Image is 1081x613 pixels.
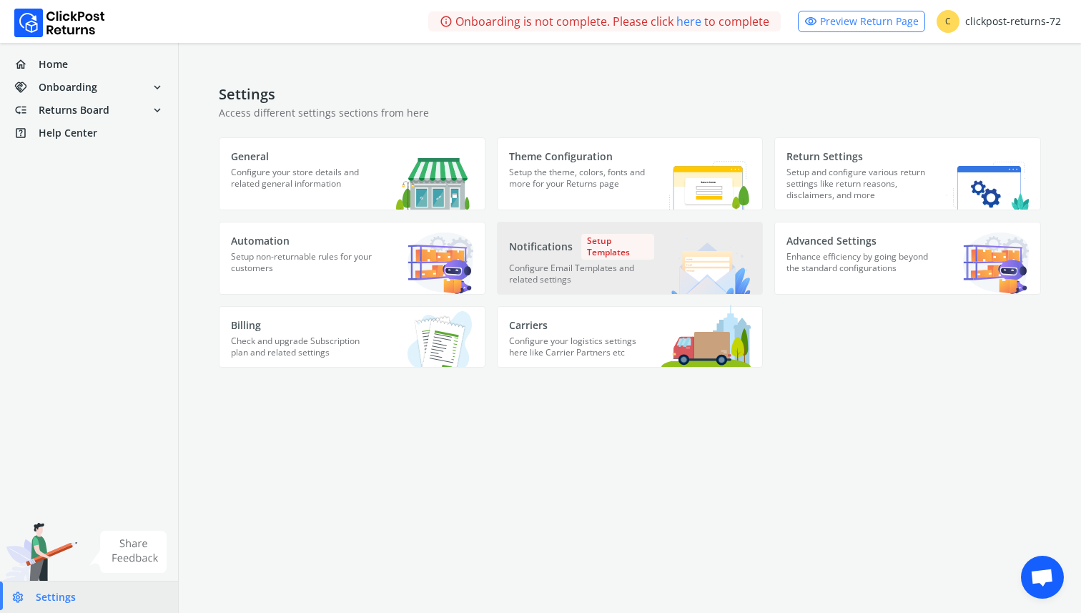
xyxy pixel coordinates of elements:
p: Setup the theme, colors, fonts and more for your Returns page [509,167,654,202]
p: Return Settings [786,149,932,164]
p: General [231,149,376,164]
p: Check and upgrade Subscription plan and related settings [231,335,376,367]
a: here [676,13,701,30]
p: Notifications [509,234,654,260]
span: expand_more [151,77,164,97]
span: home [14,54,39,74]
p: Advanced Settings [786,234,932,248]
span: low_priority [14,100,39,120]
h4: Settings [219,86,1041,103]
span: C [937,10,959,33]
p: Setup and configure various return settings like return reasons, disclaimers, and more [786,167,932,210]
p: Access different settings sections from here [219,106,1041,120]
span: expand_more [151,100,164,120]
span: Setup Templates [581,234,654,260]
p: Billing [231,318,376,333]
div: Onboarding is not complete. Please click to complete [428,11,781,31]
p: Automation [231,234,376,248]
span: visibility [804,11,817,31]
p: Carriers [509,318,654,333]
a: homeHome [9,54,169,74]
span: Settings [36,590,76,604]
p: Configure your store details and related general information [231,167,376,202]
p: Configure your logistics settings here like Carrier Partners etc [509,335,654,367]
img: General [396,151,473,210]
img: Billing [386,306,473,367]
span: Onboarding [39,80,97,94]
a: help_centerHelp Center [9,123,169,143]
img: Theme Configuration [654,144,751,210]
img: Advanced Settings [963,232,1029,294]
img: Automation [408,232,473,294]
span: help_center [14,123,39,143]
p: Enhance efficiency by going beyond the standard configurations [786,251,932,287]
p: Configure Email Templates and related settings [509,263,654,294]
span: Returns Board [39,103,109,117]
img: Notifications [670,238,751,294]
p: Setup non-returnable rules for your customers [231,251,376,287]
img: Carriers [661,305,751,367]
img: share feedback [89,531,167,573]
span: Home [39,57,68,72]
div: Open chat [1021,556,1064,599]
img: Return Settings [947,162,1029,210]
img: Logo [14,9,105,37]
p: Theme Configuration [509,149,654,164]
div: clickpost-returns-72 [937,10,1061,33]
span: settings [11,587,36,607]
span: Help Center [39,126,97,140]
a: visibilityPreview Return Page [798,11,925,32]
span: handshake [14,77,39,97]
span: info [440,11,453,31]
